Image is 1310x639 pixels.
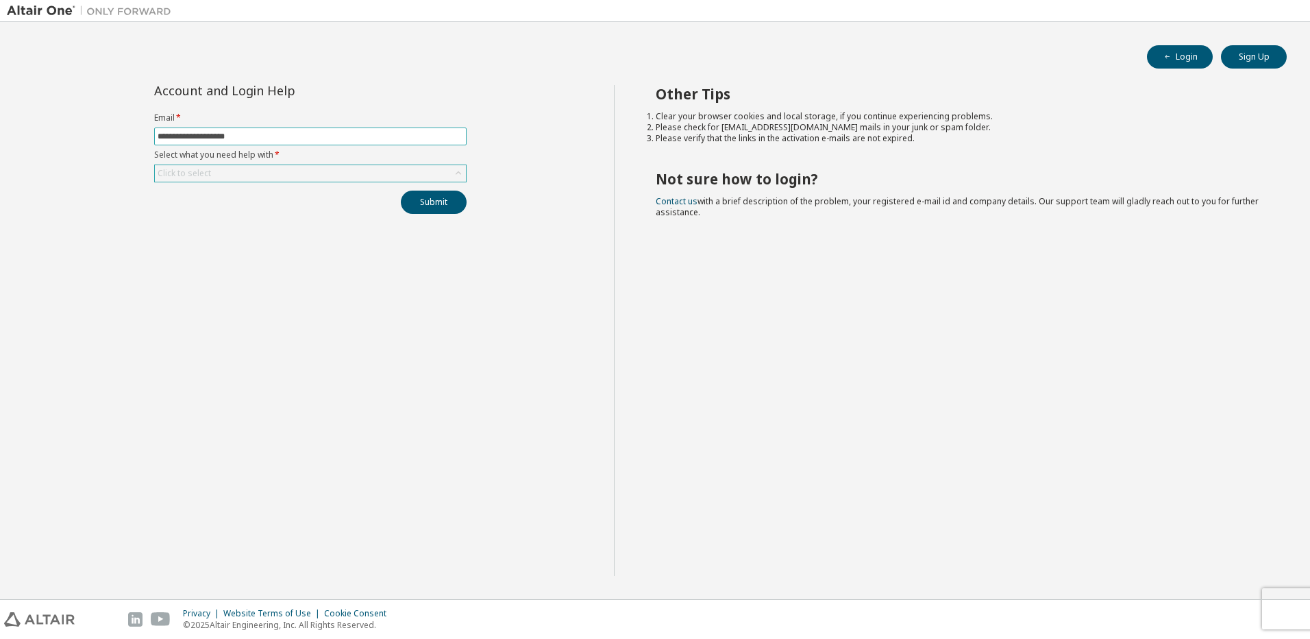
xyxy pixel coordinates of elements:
div: Account and Login Help [154,85,404,96]
p: © 2025 Altair Engineering, Inc. All Rights Reserved. [183,619,395,631]
img: altair_logo.svg [4,612,75,627]
img: Altair One [7,4,178,18]
div: Website Terms of Use [223,608,324,619]
label: Email [154,112,467,123]
div: Click to select [155,165,466,182]
button: Sign Up [1221,45,1287,69]
span: with a brief description of the problem, your registered e-mail id and company details. Our suppo... [656,195,1259,218]
h2: Not sure how to login? [656,170,1263,188]
li: Please check for [EMAIL_ADDRESS][DOMAIN_NAME] mails in your junk or spam folder. [656,122,1263,133]
div: Cookie Consent [324,608,395,619]
a: Contact us [656,195,697,207]
div: Privacy [183,608,223,619]
img: linkedin.svg [128,612,143,627]
li: Clear your browser cookies and local storage, if you continue experiencing problems. [656,111,1263,122]
button: Login [1147,45,1213,69]
li: Please verify that the links in the activation e-mails are not expired. [656,133,1263,144]
div: Click to select [158,168,211,179]
img: youtube.svg [151,612,171,627]
button: Submit [401,191,467,214]
label: Select what you need help with [154,149,467,160]
h2: Other Tips [656,85,1263,103]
